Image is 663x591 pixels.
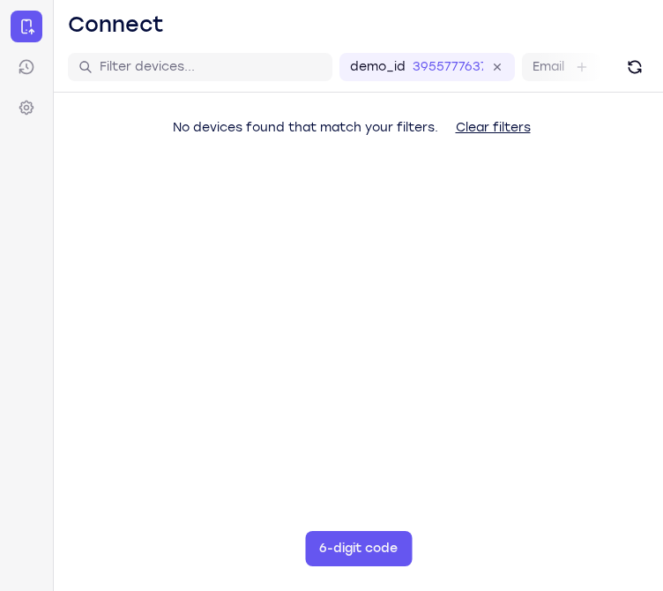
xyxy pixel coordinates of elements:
[68,11,164,39] h1: Connect
[533,58,564,76] label: Email
[11,11,42,42] a: Connect
[100,58,322,76] input: Filter devices...
[350,58,406,76] label: demo_id
[11,51,42,83] a: Sessions
[305,531,412,566] button: 6-digit code
[173,120,438,135] span: No devices found that match your filters.
[621,53,649,81] button: Refresh
[442,110,545,146] button: Clear filters
[11,92,42,123] a: Settings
